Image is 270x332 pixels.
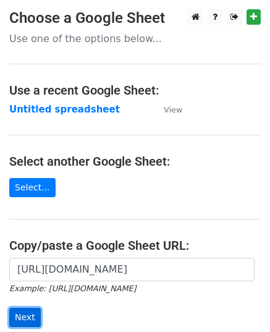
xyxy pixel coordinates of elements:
h3: Choose a Google Sheet [9,9,261,27]
h4: Copy/paste a Google Sheet URL: [9,238,261,253]
input: Next [9,308,41,327]
a: Select... [9,178,56,197]
small: Example: [URL][DOMAIN_NAME] [9,284,136,293]
h4: Use a recent Google Sheet: [9,83,261,98]
p: Use one of the options below... [9,32,261,45]
input: Paste your Google Sheet URL here [9,258,255,281]
h4: Select another Google Sheet: [9,154,261,169]
a: Untitled spreadsheet [9,104,120,115]
a: View [151,104,182,115]
iframe: Chat Widget [208,273,270,332]
small: View [164,105,182,114]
